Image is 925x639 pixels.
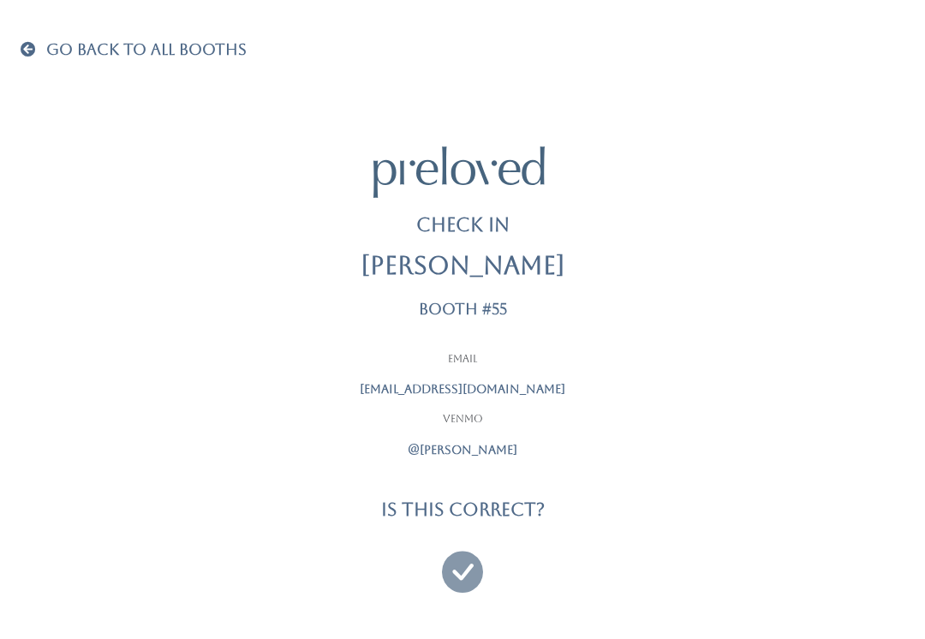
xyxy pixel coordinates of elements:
[46,40,247,58] span: Go Back To All Booths
[248,380,677,398] p: [EMAIL_ADDRESS][DOMAIN_NAME]
[416,212,510,239] p: Check In
[21,42,247,59] a: Go Back To All Booths
[361,253,565,280] h2: [PERSON_NAME]
[248,441,677,459] p: @[PERSON_NAME]
[419,301,507,318] p: Booth #55
[381,499,545,519] h4: Is this correct?
[248,412,677,427] p: Venmo
[373,146,545,197] img: preloved logo
[248,352,677,367] p: Email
